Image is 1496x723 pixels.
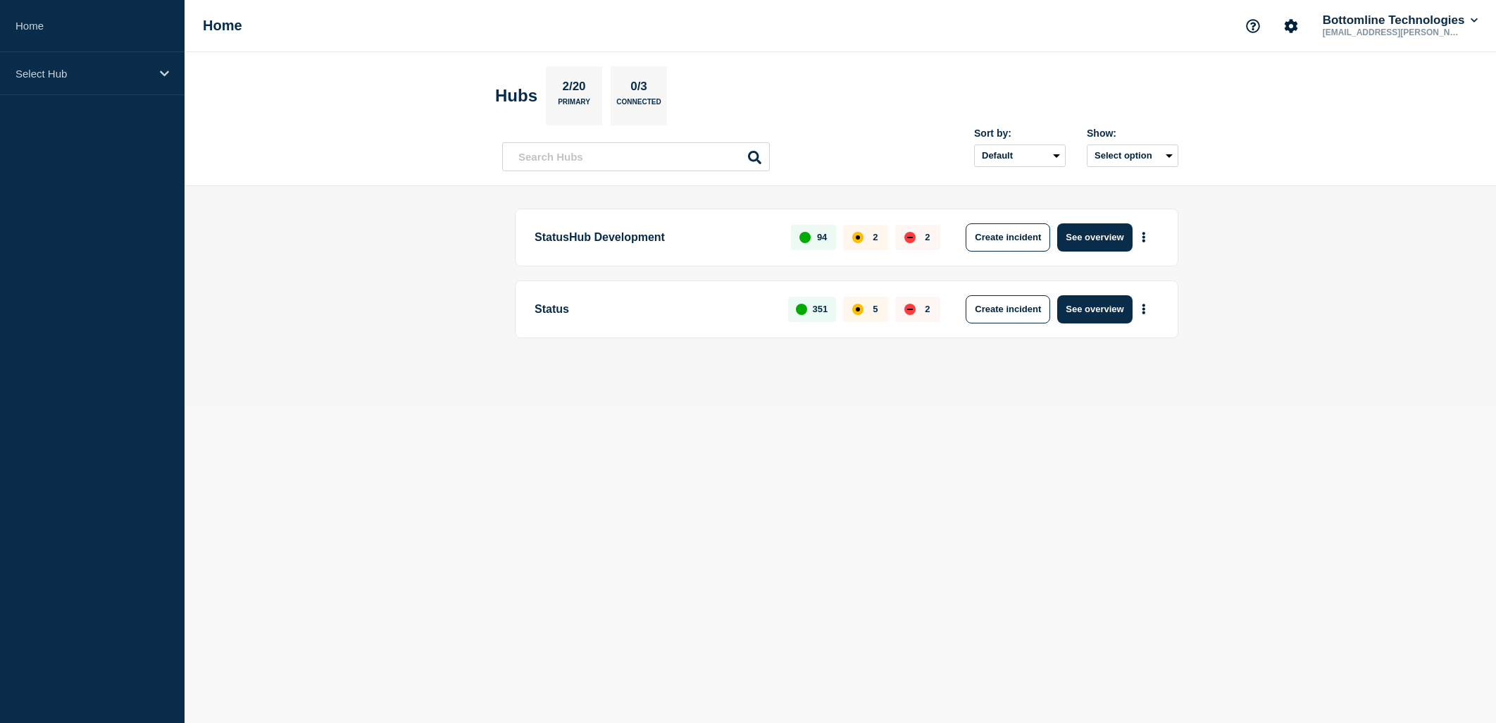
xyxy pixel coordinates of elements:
[502,142,770,171] input: Search Hubs
[925,304,930,314] p: 2
[535,223,775,252] p: StatusHub Development
[925,232,930,242] p: 2
[974,128,1066,139] div: Sort by:
[1320,27,1466,37] p: [EMAIL_ADDRESS][PERSON_NAME][DOMAIN_NAME]
[904,232,916,243] div: down
[974,144,1066,167] select: Sort by
[558,98,590,113] p: Primary
[203,18,242,34] h1: Home
[873,304,878,314] p: 5
[873,232,878,242] p: 2
[1135,224,1153,250] button: More actions
[904,304,916,315] div: down
[625,80,653,98] p: 0/3
[813,304,828,314] p: 351
[1276,11,1306,41] button: Account settings
[817,232,827,242] p: 94
[557,80,591,98] p: 2/20
[966,295,1050,323] button: Create incident
[796,304,807,315] div: up
[852,232,864,243] div: affected
[616,98,661,113] p: Connected
[1057,295,1132,323] button: See overview
[535,295,772,323] p: Status
[799,232,811,243] div: up
[1087,128,1178,139] div: Show:
[495,86,537,106] h2: Hubs
[15,68,151,80] p: Select Hub
[1057,223,1132,252] button: See overview
[1238,11,1268,41] button: Support
[966,223,1050,252] button: Create incident
[852,304,864,315] div: affected
[1087,144,1178,167] button: Select option
[1135,296,1153,322] button: More actions
[1320,13,1481,27] button: Bottomline Technologies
